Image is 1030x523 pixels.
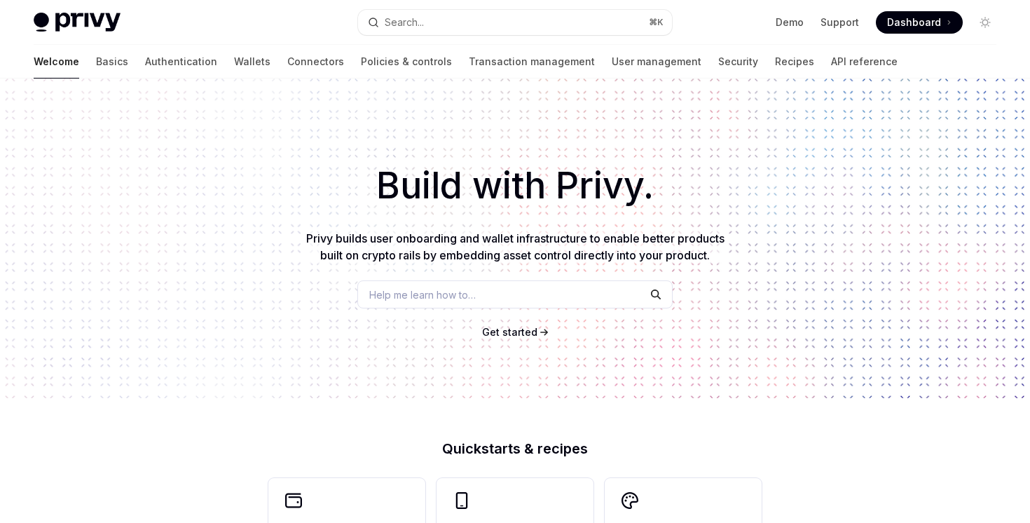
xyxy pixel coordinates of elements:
a: Demo [776,15,804,29]
button: Search...⌘K [358,10,671,35]
a: Support [820,15,859,29]
span: Privy builds user onboarding and wallet infrastructure to enable better products built on crypto ... [306,231,725,262]
a: API reference [831,45,898,79]
a: Recipes [775,45,814,79]
a: Wallets [234,45,270,79]
a: Basics [96,45,128,79]
a: Transaction management [469,45,595,79]
a: Get started [482,325,537,339]
a: User management [612,45,701,79]
span: Dashboard [887,15,941,29]
a: Policies & controls [361,45,452,79]
span: Help me learn how to… [369,287,476,302]
a: Security [718,45,758,79]
div: Search... [385,14,424,31]
img: light logo [34,13,121,32]
a: Dashboard [876,11,963,34]
a: Connectors [287,45,344,79]
span: Get started [482,326,537,338]
a: Authentication [145,45,217,79]
a: Welcome [34,45,79,79]
span: ⌘ K [649,17,664,28]
h1: Build with Privy. [22,158,1008,213]
h2: Quickstarts & recipes [268,442,762,456]
button: Toggle dark mode [974,11,996,34]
